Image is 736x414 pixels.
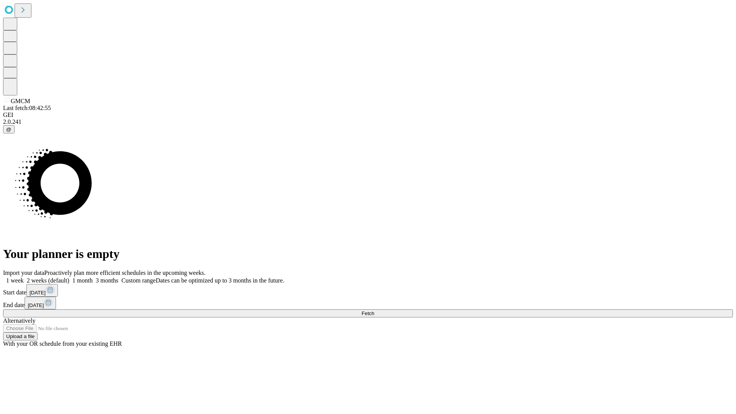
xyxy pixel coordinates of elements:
[11,98,30,104] span: GMCM
[3,112,733,118] div: GEI
[3,309,733,317] button: Fetch
[3,297,733,309] div: End date
[44,269,205,276] span: Proactively plan more efficient schedules in the upcoming weeks.
[28,302,44,308] span: [DATE]
[3,118,733,125] div: 2.0.241
[6,277,24,284] span: 1 week
[156,277,284,284] span: Dates can be optimized up to 3 months in the future.
[3,105,51,111] span: Last fetch: 08:42:55
[30,290,46,296] span: [DATE]
[122,277,156,284] span: Custom range
[72,277,93,284] span: 1 month
[26,284,58,297] button: [DATE]
[96,277,118,284] span: 3 months
[3,284,733,297] div: Start date
[3,340,122,347] span: With your OR schedule from your existing EHR
[3,269,44,276] span: Import your data
[3,317,35,324] span: Alternatively
[3,247,733,261] h1: Your planner is empty
[27,277,69,284] span: 2 weeks (default)
[361,310,374,316] span: Fetch
[3,332,38,340] button: Upload a file
[3,125,15,133] button: @
[6,127,11,132] span: @
[25,297,56,309] button: [DATE]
